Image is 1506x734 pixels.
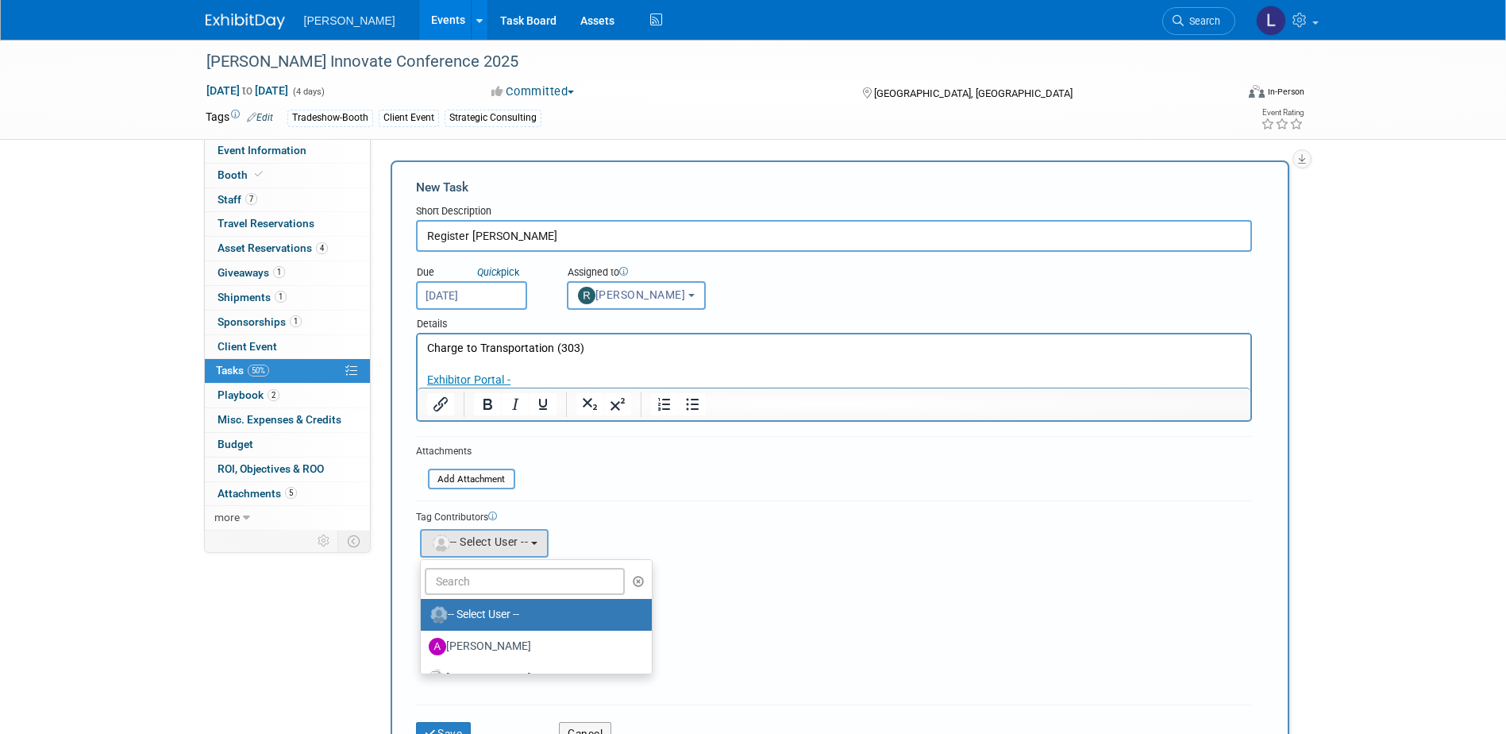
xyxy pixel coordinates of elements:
a: more [205,506,370,530]
td: Personalize Event Tab Strip [310,531,338,551]
span: 5 [285,487,297,499]
a: Playbook2 [205,384,370,408]
img: Format-Inperson.png [1249,85,1265,98]
div: New Task [416,179,1252,196]
div: Strategic Consulting [445,110,541,126]
span: Asset Reservations [218,241,328,254]
img: Unassigned-User-Icon.png [430,606,448,624]
span: (4 days) [291,87,325,97]
div: [PERSON_NAME] Innovate Conference 2025 [201,48,1211,76]
a: Travel Reservations [205,212,370,236]
button: Superscript [604,393,631,415]
a: Quickpick [474,265,522,279]
span: -- Select User -- [431,535,529,548]
span: Booth [218,168,266,181]
label: -- Select User -- [429,602,636,628]
span: Playbook [218,388,279,401]
a: ROI, Objectives & ROO [205,458,370,481]
label: [PERSON_NAME] [429,666,636,691]
span: 7 [245,193,257,205]
span: Client Event [218,340,277,353]
span: to [240,84,255,97]
img: A.jpg [429,638,446,655]
span: Shipments [218,291,287,303]
td: Toggle Event Tabs [337,531,370,551]
span: 50% [248,365,269,377]
span: [PERSON_NAME] [304,14,395,27]
input: Due Date [416,281,527,310]
span: Misc. Expenses & Credits [218,413,341,426]
button: Italic [502,393,529,415]
div: Event Rating [1261,109,1304,117]
img: Latice Spann [1256,6,1286,36]
i: Booth reservation complete [255,170,263,179]
a: Tasks50% [205,359,370,383]
div: In-Person [1267,86,1304,98]
div: Attachments [416,445,515,458]
a: Staff7 [205,188,370,212]
span: [PERSON_NAME] [578,288,686,301]
div: Event Format [1142,83,1305,106]
i: Quick [477,266,501,278]
button: Numbered list [651,393,678,415]
span: 2 [268,389,279,401]
a: Sponsorships1 [205,311,370,334]
button: Bold [474,393,501,415]
span: Budget [218,438,253,450]
button: Committed [486,83,580,100]
span: [DATE] [DATE] [206,83,289,98]
a: Event Information [205,139,370,163]
a: Edit [247,112,273,123]
button: Subscript [576,393,603,415]
a: Asset Reservations4 [205,237,370,261]
iframe: Rich Text Area [418,334,1250,388]
input: Search [425,568,626,595]
a: Misc. Expenses & Credits [205,408,370,432]
img: ExhibitDay [206,14,285,29]
button: [PERSON_NAME] [567,281,706,310]
label: [PERSON_NAME] [429,634,636,659]
span: Search [1184,15,1220,27]
a: Search [1162,7,1235,35]
button: Bullet list [679,393,706,415]
div: Assigned to [567,265,758,281]
span: Sponsorships [218,315,302,328]
div: Client Event [379,110,439,126]
span: more [214,511,240,523]
a: Shipments1 [205,286,370,310]
div: Due [416,265,543,281]
span: Staff [218,193,257,206]
button: Underline [530,393,557,415]
span: ROI, Objectives & ROO [218,462,324,475]
span: Travel Reservations [218,217,314,230]
td: Tags [206,109,273,127]
span: [GEOGRAPHIC_DATA], [GEOGRAPHIC_DATA] [874,87,1073,99]
span: Attachments [218,487,297,500]
span: 4 [316,242,328,254]
a: Budget [205,433,370,457]
button: Insert/edit link [427,393,454,415]
a: Client Event [205,335,370,359]
div: Short Description [416,204,1252,220]
input: Name of task or a short description [416,220,1252,252]
div: Tag Contributors [416,508,1252,524]
div: Tradeshow-Booth [287,110,373,126]
span: Event Information [218,144,306,156]
button: -- Select User -- [420,529,549,558]
span: 1 [275,291,287,303]
a: Giveaways1 [205,261,370,285]
span: Tasks [216,364,269,377]
span: Giveaways [218,266,285,279]
span: 1 [273,266,285,278]
a: Attachments5 [205,482,370,506]
div: Details [416,310,1252,333]
span: 1 [290,315,302,327]
a: Booth [205,164,370,187]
